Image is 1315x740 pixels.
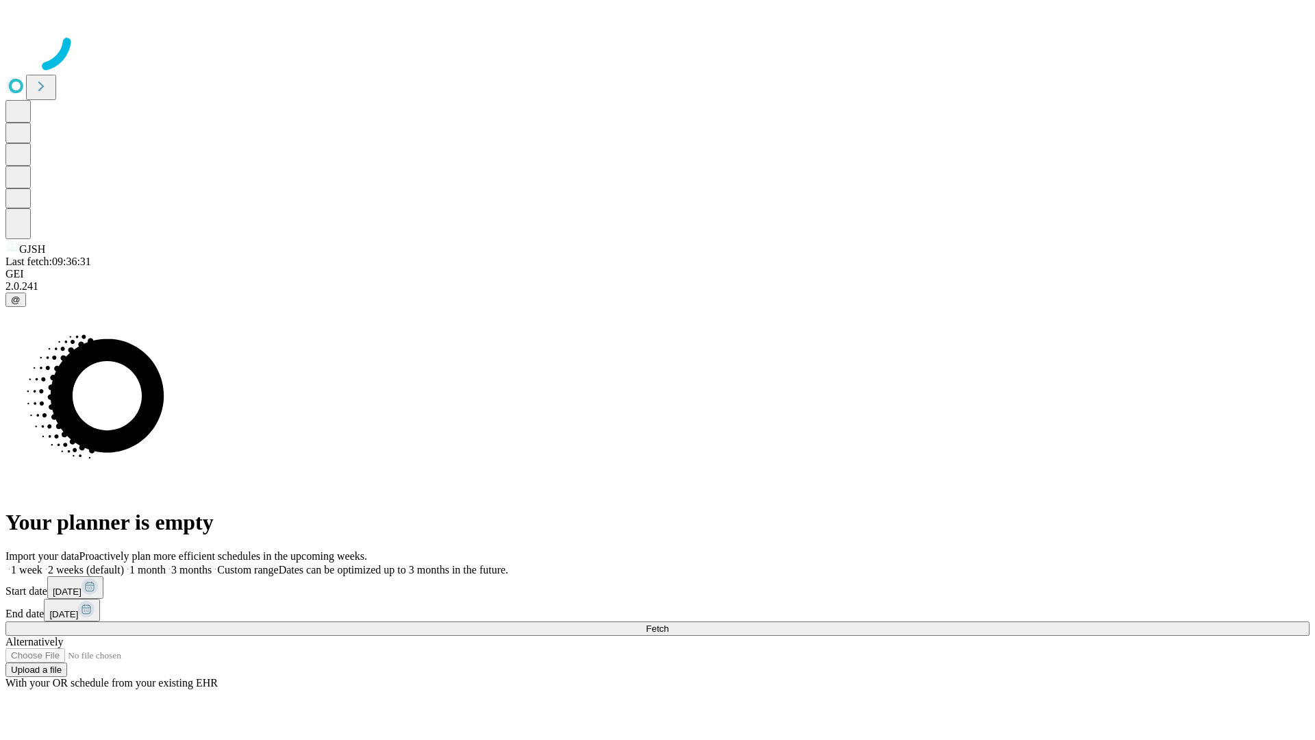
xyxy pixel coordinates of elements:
[5,621,1310,636] button: Fetch
[5,280,1310,293] div: 2.0.241
[279,564,508,576] span: Dates can be optimized up to 3 months in the future.
[79,550,367,562] span: Proactively plan more efficient schedules in the upcoming weeks.
[53,587,82,597] span: [DATE]
[5,510,1310,535] h1: Your planner is empty
[5,256,91,267] span: Last fetch: 09:36:31
[5,599,1310,621] div: End date
[49,609,78,619] span: [DATE]
[646,624,668,634] span: Fetch
[5,636,63,647] span: Alternatively
[217,564,278,576] span: Custom range
[171,564,212,576] span: 3 months
[48,564,124,576] span: 2 weeks (default)
[19,243,45,255] span: GJSH
[44,599,100,621] button: [DATE]
[129,564,166,576] span: 1 month
[11,564,42,576] span: 1 week
[5,663,67,677] button: Upload a file
[5,677,218,689] span: With your OR schedule from your existing EHR
[11,295,21,305] span: @
[5,550,79,562] span: Import your data
[5,293,26,307] button: @
[47,576,103,599] button: [DATE]
[5,576,1310,599] div: Start date
[5,268,1310,280] div: GEI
